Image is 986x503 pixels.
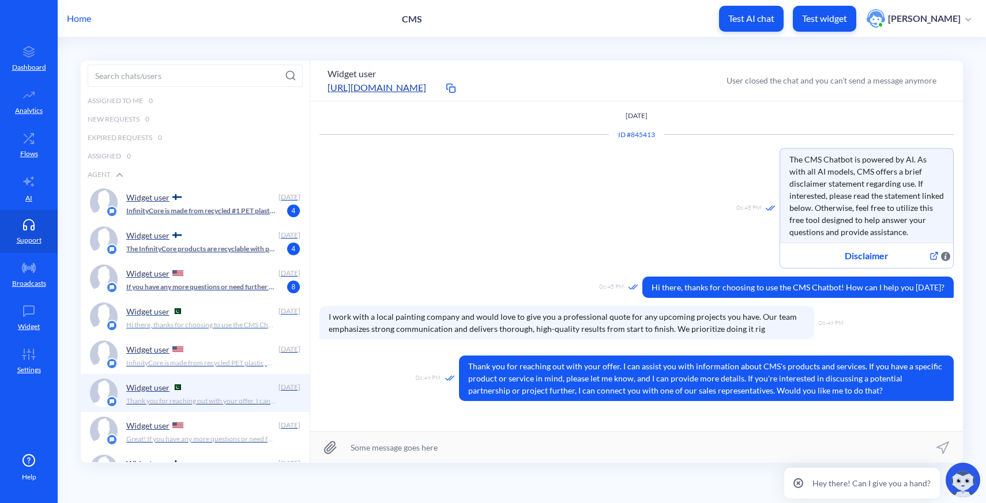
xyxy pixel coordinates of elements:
[126,206,276,216] p: InfinityCore is made from recycled #1 PET plastic, which primarily comes from recycled plastic wa...
[17,235,42,245] p: Support
[106,396,118,407] img: platform icon
[25,193,32,203] p: AI
[127,151,131,161] span: 0
[277,458,300,468] div: [DATE]
[81,222,310,260] a: platform iconWidget user [DATE]The InfinityCore products are recyclable with plastics, specifical...
[106,358,118,369] img: platform icon
[819,319,844,327] span: 08:49 PM
[12,278,46,289] p: Broadcasts
[126,434,276,444] p: Great! If you have any more questions or need further assistance with your job application or any...
[81,165,310,184] div: Agent
[888,12,961,25] p: [PERSON_NAME]
[172,308,181,314] img: PK
[609,130,664,140] div: Conversation ID
[88,65,303,87] input: Search chats/users
[126,421,170,430] p: Widget user
[81,92,310,110] div: Assigned to me
[17,365,41,375] p: Settings
[328,67,376,81] button: Widget user
[18,322,40,332] p: Widget
[81,374,310,412] a: platform iconWidget user [DATE]Thank you for reaching out with your offer. I can assist you with ...
[81,298,310,336] a: platform iconWidget user [DATE]Hi there, thanks for choosing to use the CMS Chatbot! How can I he...
[599,282,624,292] span: 08:45 PM
[81,260,310,298] a: platform iconWidget user [DATE]If you have any more questions or need further assistance, feel fr...
[172,270,183,276] img: US
[277,420,300,430] div: [DATE]
[106,320,118,331] img: platform icon
[81,147,310,165] div: Assigned
[728,13,774,24] p: Test AI chat
[642,277,954,298] span: Hi there, thanks for choosing to use the CMS Chatbot! How can I help you [DATE]?
[812,477,931,489] p: Hey there! Can I give you a hand?
[277,230,300,240] div: [DATE]
[287,205,300,217] span: 4
[780,149,953,243] span: The CMS Chatbot is powered by AI. As with all AI models, CMS offers a brief disclaimer statement ...
[459,355,954,401] span: Thank you for reaching out with your offer. I can assist you with information about CMS's product...
[126,244,276,254] p: The InfinityCore products are recyclable with plastics, specifically PET 1, which aligns with you...
[126,192,170,202] p: Widget user
[126,268,170,278] p: Widget user
[277,268,300,278] div: [DATE]
[736,203,761,213] span: 08:45 PM
[126,320,276,330] p: Hi there, thanks for choosing to use the CMS Chatbot! How can I help you [DATE]?
[106,282,118,293] img: platform icon
[81,128,310,147] div: Expired Requests
[402,13,422,24] p: CMS
[927,248,941,263] span: Web button. Open link
[126,230,170,240] p: Widget user
[277,344,300,354] div: [DATE]
[802,13,847,24] p: Test widget
[727,74,936,86] div: User closed the chat and you can’t send a message anymore
[81,184,310,222] a: platform iconWidget user [DATE]InfinityCore is made from recycled #1 PET plastic, which primarily...
[867,9,885,28] img: user photo
[319,306,814,339] span: I work with a local painting company and would love to give you a professional quote for any upco...
[81,110,310,128] div: New Requests
[861,8,977,29] button: user photo[PERSON_NAME]
[126,383,170,392] p: Widget user
[12,62,46,73] p: Dashboard
[319,111,954,121] p: [DATE]
[328,81,443,94] a: [URL][DOMAIN_NAME]
[793,6,856,32] button: Test widget
[126,345,170,354] p: Widget user
[277,382,300,392] div: [DATE]
[172,194,182,200] img: FI
[416,373,441,383] span: 08:49 PM
[719,6,784,32] button: Test AI chat
[20,149,38,159] p: Flows
[287,281,300,293] span: 8
[310,432,963,463] input: Some message goes here
[172,460,182,466] img: FI
[172,346,183,352] img: US
[106,206,118,217] img: platform icon
[106,244,118,255] img: platform icon
[126,282,276,292] p: If you have any more questions or need further assistance, feel free to ask!
[81,336,310,374] a: platform iconWidget user [DATE]InfinityCore is made from recycled PET plastic, primarily sourced ...
[946,463,980,497] img: copilot-icon.svg
[172,232,182,238] img: FI
[277,306,300,316] div: [DATE]
[81,450,310,488] a: platform iconWidget user [DATE]
[22,472,36,482] span: Help
[81,412,310,450] a: platform iconWidget user [DATE]Great! If you have any more questions or need further assistance w...
[172,422,183,428] img: US
[287,243,300,255] span: 4
[67,12,91,25] p: Home
[106,434,118,445] img: platform icon
[126,307,170,316] p: Widget user
[126,459,170,468] p: Widget user
[149,96,153,106] span: 0
[277,192,300,202] div: [DATE]
[172,384,181,390] img: PK
[15,105,43,116] p: Analytics
[806,249,927,263] span: Disclaimer
[126,396,276,406] p: Thank you for reaching out with your offer. I can assist you with information about CMS's product...
[941,248,950,262] span: Web button
[145,114,149,124] span: 0
[158,133,162,143] span: 0
[126,358,276,368] p: InfinityCore is made from recycled PET plastic, primarily sourced from recycled plastic water bot...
